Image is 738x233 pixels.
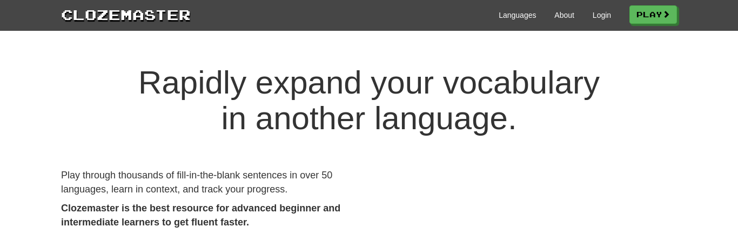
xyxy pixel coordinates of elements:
p: Play through thousands of fill-in-the-blank sentences in over 50 languages, learn in context, and... [61,169,361,196]
strong: Clozemaster is the best resource for advanced beginner and intermediate learners to get fluent fa... [61,203,340,228]
a: Languages [499,10,536,21]
a: Login [593,10,611,21]
a: Clozemaster [61,4,191,24]
a: Play [629,5,677,24]
a: About [554,10,574,21]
